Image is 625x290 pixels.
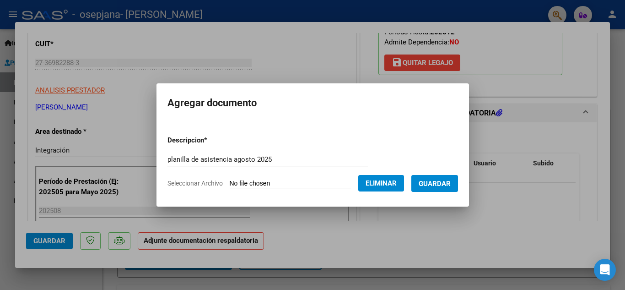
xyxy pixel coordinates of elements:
button: Eliminar [358,175,404,192]
div: Open Intercom Messenger [594,259,616,281]
h2: Agregar documento [167,94,458,112]
span: Eliminar [366,179,397,187]
p: Descripcion [167,135,255,146]
span: Guardar [419,180,451,188]
span: Seleccionar Archivo [167,180,223,187]
button: Guardar [411,175,458,192]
